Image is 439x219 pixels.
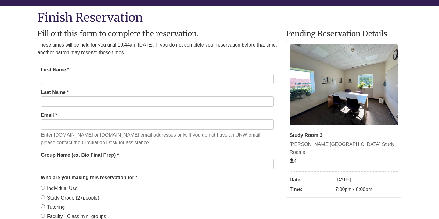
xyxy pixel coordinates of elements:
label: Group Name (ex. Bio Final Prep) * [41,151,119,159]
p: These times will be held for you until 10:44am [DATE]. If you do not complete your reservation be... [38,41,277,57]
label: Study Group (2+people) [41,194,99,202]
input: Individual Use [41,186,45,190]
div: Study Room 3 [290,131,398,139]
h2: Pending Reservation Details [286,30,401,38]
img: Study Room 3 [290,44,398,126]
span: The capacity of this space [290,158,297,164]
label: First Name * [41,66,69,74]
dt: Date: [290,175,332,185]
input: Faculty - Class mini-groups [41,214,45,218]
input: Tutoring [41,204,45,208]
dd: 7:00pm - 8:00pm [335,185,398,194]
label: Individual Use [41,185,78,193]
label: Email * [41,111,57,119]
input: Study Group (2+people) [41,195,45,199]
div: [PERSON_NAME][GEOGRAPHIC_DATA] Study Rooms [290,141,398,156]
label: Tutoring [41,203,65,211]
dd: [DATE] [335,175,398,185]
p: Enter [DOMAIN_NAME] or [DOMAIN_NAME] email addresses only. If you do not have an UNW email, pleas... [41,131,274,147]
legend: Who are you making this reservation for * [41,174,274,182]
h2: Fill out this form to complete the reservation. [38,30,277,38]
h1: Finish Reservation [38,11,401,24]
dt: Time: [290,185,332,194]
label: Last Name * [41,89,69,96]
